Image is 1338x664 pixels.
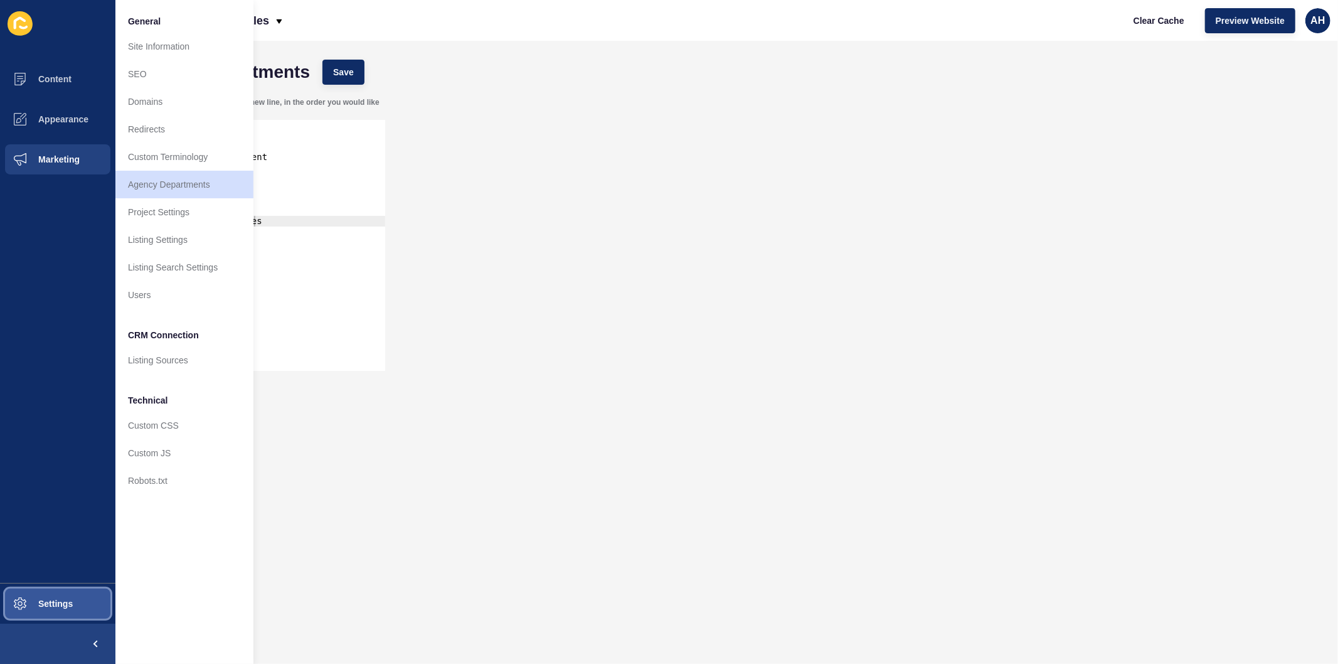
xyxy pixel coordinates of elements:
a: Robots.txt [115,467,253,495]
a: SEO [115,60,253,88]
a: Project Settings [115,198,253,226]
button: Preview Website [1205,8,1295,33]
span: AH [1310,14,1325,27]
button: Clear Cache [1123,8,1195,33]
a: Listing Sources [115,346,253,374]
span: CRM Connection [128,329,199,341]
a: Users [115,281,253,309]
span: General [128,15,161,28]
a: Custom JS [115,439,253,467]
a: Agency Departments [115,171,253,198]
span: Clear Cache [1134,14,1184,27]
a: Redirects [115,115,253,143]
button: Save [322,60,364,85]
span: Preview Website [1216,14,1285,27]
a: Custom CSS [115,412,253,439]
label: Put each department name on a new line, in the order you would like them to appear on the website. [134,97,385,117]
a: Domains [115,88,253,115]
span: Technical [128,394,168,407]
a: Site Information [115,33,253,60]
a: Listing Search Settings [115,254,253,281]
a: Listing Settings [115,226,253,254]
a: Custom Terminology [115,143,253,171]
span: Save [333,66,354,78]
